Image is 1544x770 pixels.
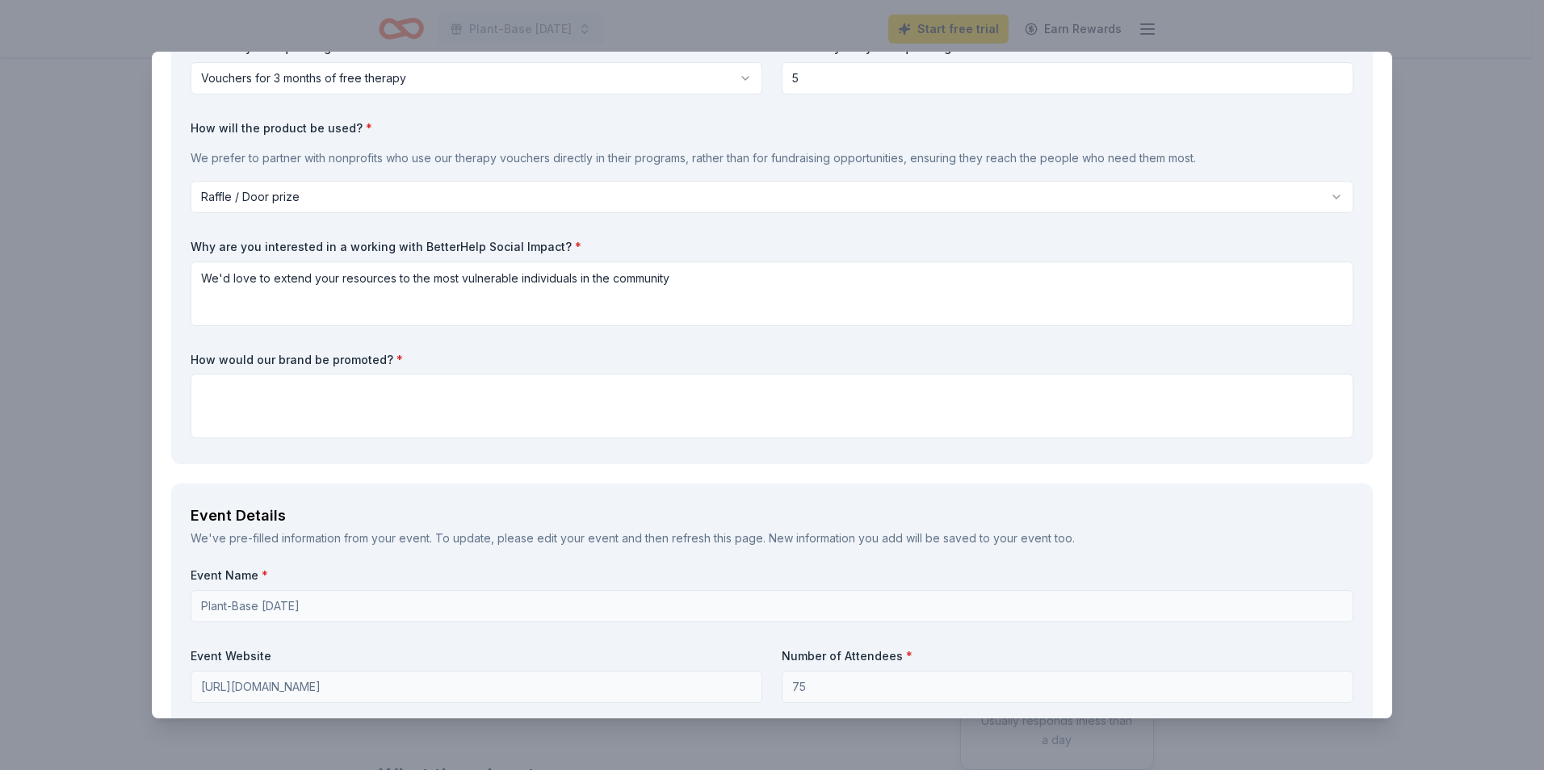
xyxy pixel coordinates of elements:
label: Why are you interested in a working with BetterHelp Social Impact? [191,239,1353,255]
div: Event Details [191,503,1353,529]
label: Event Website [191,648,762,664]
label: How would our brand be promoted? [191,352,1353,368]
p: We prefer to partner with nonprofits who use our therapy vouchers directly in their programs, rat... [191,149,1353,168]
div: We've pre-filled information from your event. To update, please edit your event and then refresh ... [191,529,1353,548]
textarea: We'd love to extend your resources to the most vulnerable individuals in the community [191,262,1353,326]
label: Event Name [191,567,1353,584]
label: How will the product be used? [191,120,1353,136]
label: Number of Attendees [782,648,1353,664]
